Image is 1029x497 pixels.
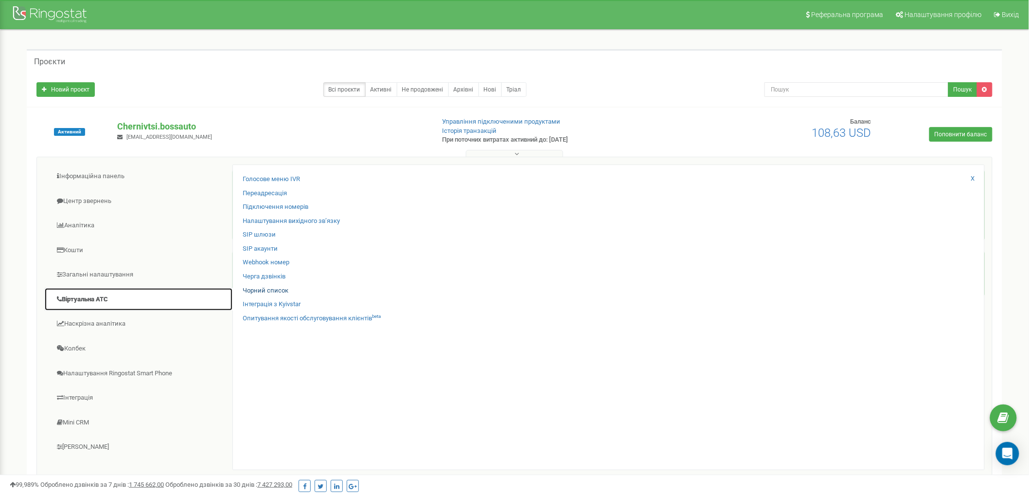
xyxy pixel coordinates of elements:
a: Голосове меню IVR [243,175,300,184]
a: SIP акаунти [243,244,278,254]
a: Не продовжені [397,82,449,97]
span: Активний [54,128,85,136]
a: Опитування якості обслуговування клієнтівbeta [243,314,381,323]
span: 99,989% [10,481,39,488]
span: Оброблено дзвінків за 30 днів : [165,481,292,488]
a: Історія транзакцій [443,127,497,134]
p: При поточних витратах активний до: [DATE] [443,135,671,145]
a: Тріал [501,82,527,97]
a: Наскрізна аналітика [44,312,233,336]
a: Налаштування вихідного зв’язку [243,217,340,226]
a: Нові [479,82,502,97]
a: Переадресація [243,189,287,198]
span: Вихід [1002,11,1019,18]
span: Оброблено дзвінків за 7 днів : [40,481,164,488]
a: Webhook номер [243,258,289,267]
a: Налаштування Ringostat Smart Phone [44,362,233,386]
span: Баланс [851,118,871,125]
div: Open Intercom Messenger [996,442,1019,465]
span: Налаштування профілю [905,11,982,18]
input: Пошук [764,82,949,97]
a: Управління підключеними продуктами [443,118,561,125]
a: SIP шлюзи [243,230,276,239]
a: Черга дзвінків [243,272,285,281]
a: Інтеграція з Kyivstar [243,300,301,309]
a: Новий проєкт [36,82,95,97]
a: Чорний список [243,286,288,295]
sup: beta [372,313,381,319]
a: Підключення номерів [243,202,308,212]
a: Аналiтика [44,214,233,238]
a: X [971,174,975,184]
p: Chernivtsi.bossauto [117,120,426,133]
a: Всі проєкти [323,82,366,97]
a: [PERSON_NAME] [44,435,233,459]
button: Пошук [948,82,977,97]
a: Загальні налаштування [44,263,233,287]
span: 108,63 USD [812,126,871,140]
u: 1 745 662,00 [129,481,164,488]
a: Центр звернень [44,189,233,213]
span: [EMAIL_ADDRESS][DOMAIN_NAME] [126,134,212,140]
a: Колбек [44,337,233,361]
a: Mini CRM [44,411,233,435]
a: Архівні [448,82,479,97]
a: Віртуальна АТС [44,288,233,312]
u: 7 427 293,00 [257,481,292,488]
a: Поповнити баланс [929,127,993,142]
a: Активні [365,82,397,97]
a: Інформаційна панель [44,165,233,188]
a: Кошти [44,239,233,262]
span: Реферальна програма [812,11,884,18]
a: Інтеграція [44,386,233,410]
h5: Проєкти [34,57,65,66]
